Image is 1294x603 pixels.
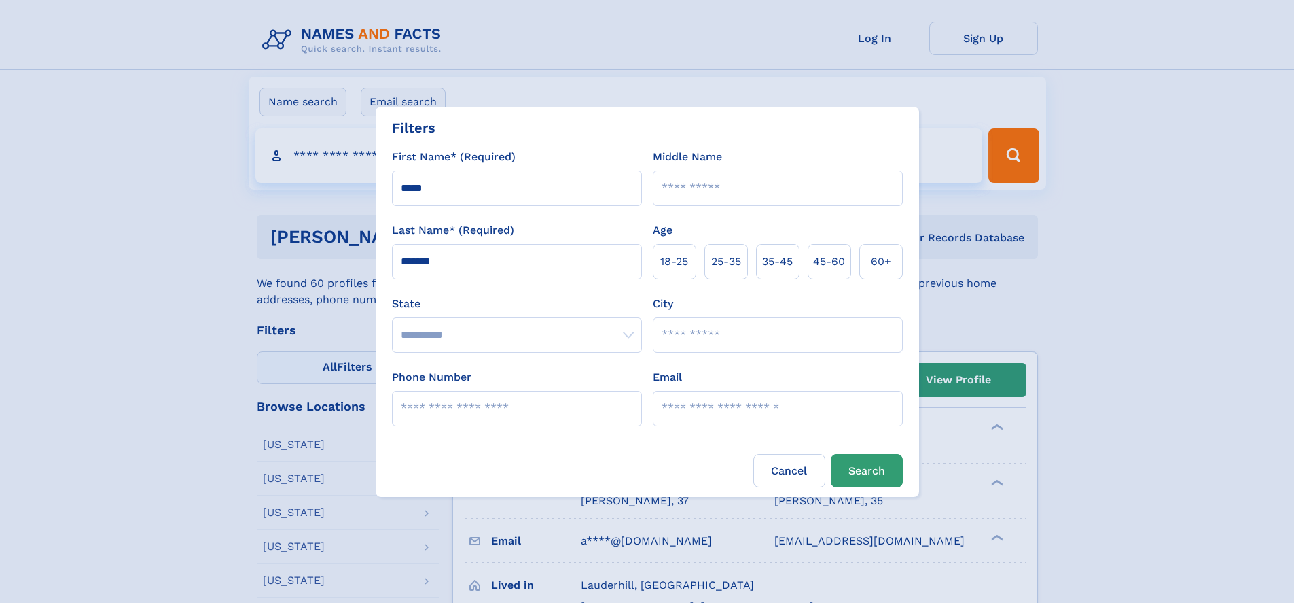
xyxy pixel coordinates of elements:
label: Cancel [753,454,825,487]
label: Last Name* (Required) [392,222,514,239]
span: 18‑25 [660,254,688,270]
button: Search [831,454,903,487]
span: 60+ [871,254,891,270]
label: Middle Name [653,149,722,165]
div: Filters [392,118,435,138]
label: Phone Number [392,369,471,385]
label: City [653,296,673,312]
label: First Name* (Required) [392,149,516,165]
label: Age [653,222,672,239]
label: Email [653,369,682,385]
span: 35‑45 [762,254,793,270]
span: 25‑35 [711,254,741,270]
span: 45‑60 [813,254,845,270]
label: State [392,296,642,312]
